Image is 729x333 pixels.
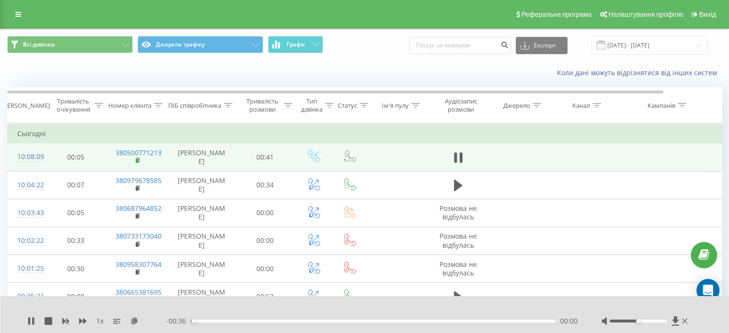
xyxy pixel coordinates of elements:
[235,143,295,171] td: 00:41
[168,283,235,310] td: [PERSON_NAME]
[46,255,106,283] td: 00:30
[235,283,295,310] td: 00:53
[168,255,235,283] td: [PERSON_NAME]
[338,102,357,110] div: Статус
[166,316,191,326] span: - 00:36
[17,259,36,278] div: 10:01:25
[17,231,36,250] div: 10:02:22
[440,231,477,249] span: Розмова не відбулась
[46,227,106,254] td: 00:33
[168,171,235,199] td: [PERSON_NAME]
[608,11,683,18] span: Налаштування профілю
[235,255,295,283] td: 00:00
[168,102,221,110] div: ПІБ співробітника
[191,319,195,323] div: Accessibility label
[696,279,719,302] div: Open Intercom Messenger
[503,102,530,110] div: Джерело
[699,11,716,18] span: Вихід
[168,143,235,171] td: [PERSON_NAME]
[557,68,722,77] a: Коли дані можуть відрізнятися вiд інших систем
[301,97,323,114] div: Тип дзвінка
[7,36,133,53] button: Всі дзвінки
[54,97,92,114] div: Тривалість очікування
[108,102,151,110] div: Номер клієнта
[409,37,511,54] input: Пошук за номером
[560,316,578,326] span: 00:00
[235,199,295,227] td: 00:00
[168,199,235,227] td: [PERSON_NAME]
[636,319,640,323] div: Accessibility label
[46,199,106,227] td: 00:05
[168,227,235,254] td: [PERSON_NAME]
[516,37,567,54] button: Експорт
[268,36,323,53] button: Графік
[17,204,36,222] div: 10:03:43
[96,316,104,326] span: 1 x
[46,283,106,310] td: 00:08
[17,148,36,166] div: 10:08:09
[1,102,50,110] div: [PERSON_NAME]
[116,148,162,157] a: 380500771213
[438,97,484,114] div: Аудіозапис розмови
[116,204,162,213] a: 380687964852
[440,260,477,277] span: Розмова не відбулась
[46,143,106,171] td: 00:05
[287,41,305,48] span: Графік
[572,102,590,110] div: Канал
[235,227,295,254] td: 00:00
[116,176,162,185] a: 380979678585
[17,176,36,195] div: 10:04:22
[521,11,592,18] span: Реферальна програма
[23,41,55,48] span: Всі дзвінки
[17,287,36,306] div: 09:35:21
[440,204,477,221] span: Розмова не відбулась
[235,171,295,199] td: 00:34
[648,102,675,110] div: Кампанія
[116,260,162,269] a: 380958307764
[138,36,263,53] button: Джерела трафіку
[46,171,106,199] td: 00:07
[382,102,409,110] div: Ім'я пулу
[116,287,162,297] a: 380665381695
[116,231,162,241] a: 380733173040
[243,97,281,114] div: Тривалість розмови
